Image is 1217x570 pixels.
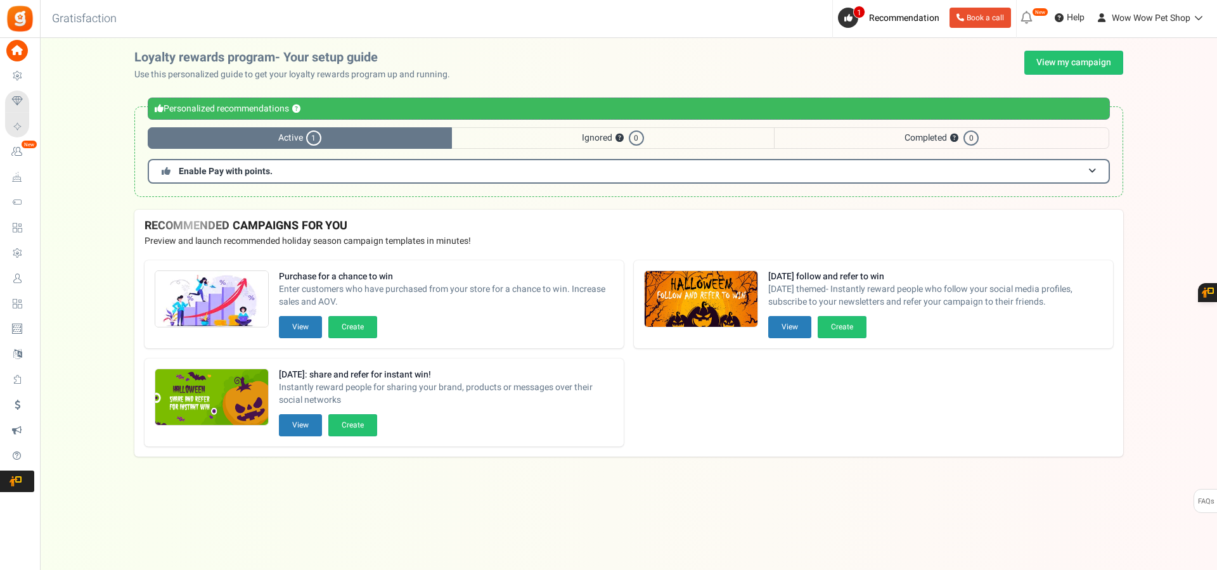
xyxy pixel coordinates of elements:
button: View [768,316,811,338]
p: Use this personalized guide to get your loyalty rewards program up and running. [134,68,460,81]
button: View [279,316,322,338]
span: Help [1064,11,1085,24]
strong: [DATE]: share and refer for instant win! [279,369,614,381]
h3: Gratisfaction [38,6,131,32]
a: Help [1050,8,1090,28]
span: FAQs [1197,490,1214,514]
div: Personalized recommendations [148,98,1110,120]
span: Completed [774,127,1109,149]
span: 0 [629,130,644,146]
img: Recommended Campaigns [155,271,268,328]
button: View [279,414,322,436]
strong: Purchase for a chance to win [279,270,614,283]
img: Recommended Campaigns [155,369,268,426]
span: 0 [963,130,979,146]
a: Book a call [950,8,1011,28]
h2: Loyalty rewards program- Your setup guide [134,51,460,65]
button: Create [328,316,377,338]
span: Ignored [452,127,774,149]
a: New [5,141,34,163]
h4: RECOMMENDED CAMPAIGNS FOR YOU [145,220,1113,232]
button: ? [615,134,624,142]
span: Enable Pay with points. [179,165,273,178]
span: 1 [853,6,865,18]
button: Create [818,316,866,338]
em: New [21,140,37,149]
button: ? [292,105,300,113]
span: Wow Wow Pet Shop [1112,11,1190,25]
span: Instantly reward people for sharing your brand, products or messages over their social networks [279,381,614,407]
button: ? [950,134,958,142]
span: [DATE] themed- Instantly reward people who follow your social media profiles, subscribe to your n... [768,283,1103,308]
span: Enter customers who have purchased from your store for a chance to win. Increase sales and AOV. [279,283,614,308]
span: 1 [306,130,321,146]
em: New [1032,8,1048,16]
p: Preview and launch recommended holiday season campaign templates in minutes! [145,235,1113,248]
span: Recommendation [869,11,939,25]
button: Create [328,414,377,436]
a: 1 Recommendation [838,8,944,28]
span: Active [148,127,452,149]
img: Gratisfaction [6,4,34,33]
a: View my campaign [1024,51,1123,75]
img: Recommended Campaigns [645,271,757,328]
strong: [DATE] follow and refer to win [768,270,1103,283]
